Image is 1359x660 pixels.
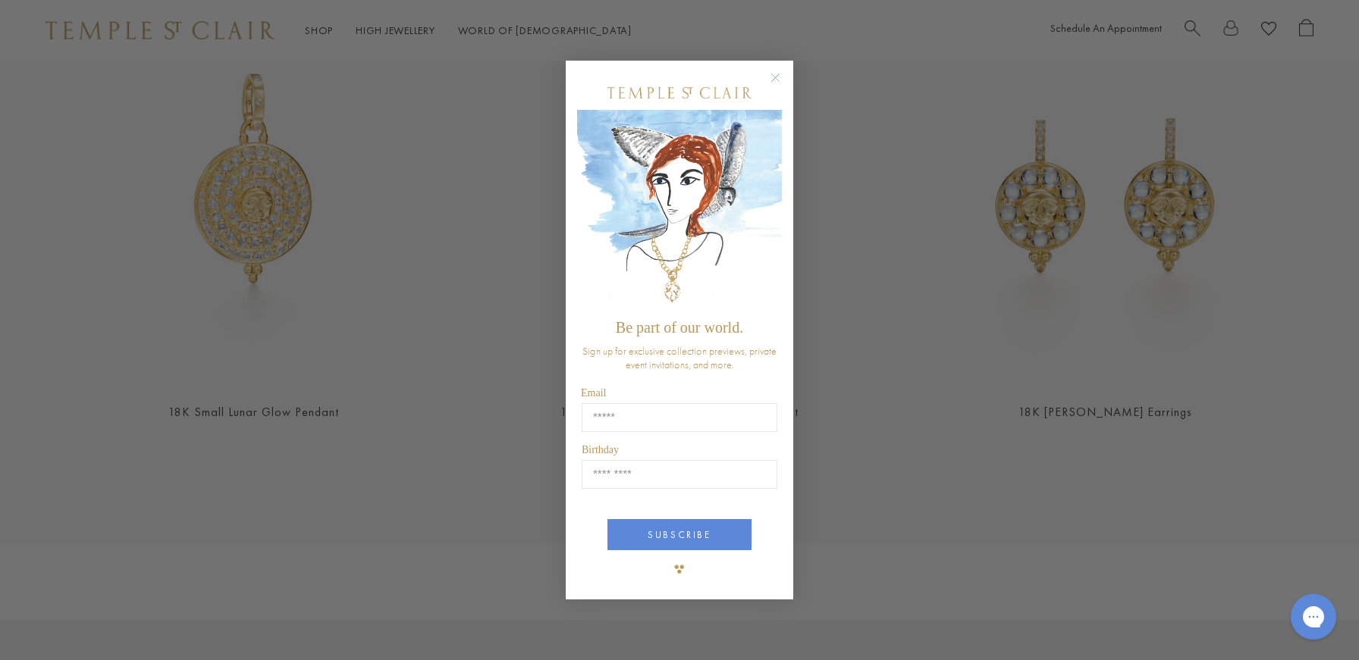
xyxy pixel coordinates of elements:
[664,554,695,584] img: TSC
[616,319,743,336] span: Be part of our world.
[582,444,619,455] span: Birthday
[577,110,782,312] img: c4a9eb12-d91a-4d4a-8ee0-386386f4f338.jpeg
[582,403,777,432] input: Email
[1283,589,1344,645] iframe: Gorgias live chat messenger
[581,387,606,399] span: Email
[582,344,777,371] span: Sign up for exclusive collection previews, private event invitations, and more.
[607,519,752,550] button: SUBSCRIBE
[774,76,792,95] button: Close dialog
[607,87,752,99] img: Temple St. Clair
